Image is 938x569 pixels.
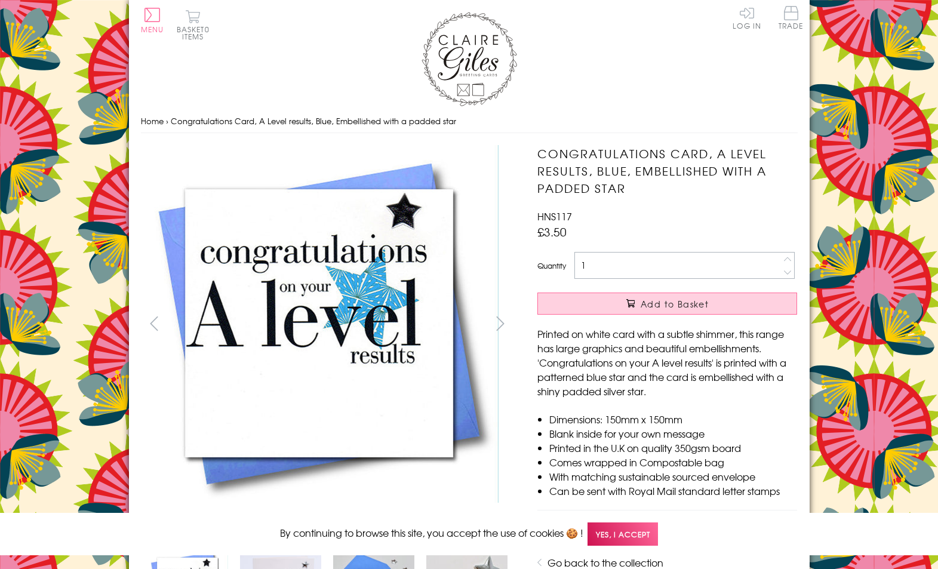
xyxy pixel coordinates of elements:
[549,441,797,455] li: Printed in the U.K on quality 350gsm board
[177,10,210,40] button: Basket0 items
[537,209,572,223] span: HNS117
[141,109,798,134] nav: breadcrumbs
[537,327,797,398] p: Printed on white card with a subtle shimmer, this range has large graphics and beautiful embellis...
[182,24,210,42] span: 0 items
[166,115,168,127] span: ›
[641,298,709,310] span: Add to Basket
[141,310,168,337] button: prev
[537,260,566,271] label: Quantity
[141,8,164,33] button: Menu
[549,469,797,484] li: With matching sustainable sourced envelope
[141,24,164,35] span: Menu
[588,522,658,546] span: Yes, I accept
[537,223,567,240] span: £3.50
[779,6,804,29] span: Trade
[422,12,517,106] img: Claire Giles Greetings Cards
[549,455,797,469] li: Comes wrapped in Compostable bag
[537,145,797,196] h1: Congratulations Card, A Level results, Blue, Embellished with a padded star
[140,145,499,503] img: Congratulations Card, A Level results, Blue, Embellished with a padded star
[537,293,797,315] button: Add to Basket
[779,6,804,32] a: Trade
[549,484,797,498] li: Can be sent with Royal Mail standard letter stamps
[141,115,164,127] a: Home
[513,145,872,503] img: Congratulations Card, A Level results, Blue, Embellished with a padded star
[733,6,761,29] a: Log In
[487,310,513,337] button: next
[549,412,797,426] li: Dimensions: 150mm x 150mm
[171,115,456,127] span: Congratulations Card, A Level results, Blue, Embellished with a padded star
[549,426,797,441] li: Blank inside for your own message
